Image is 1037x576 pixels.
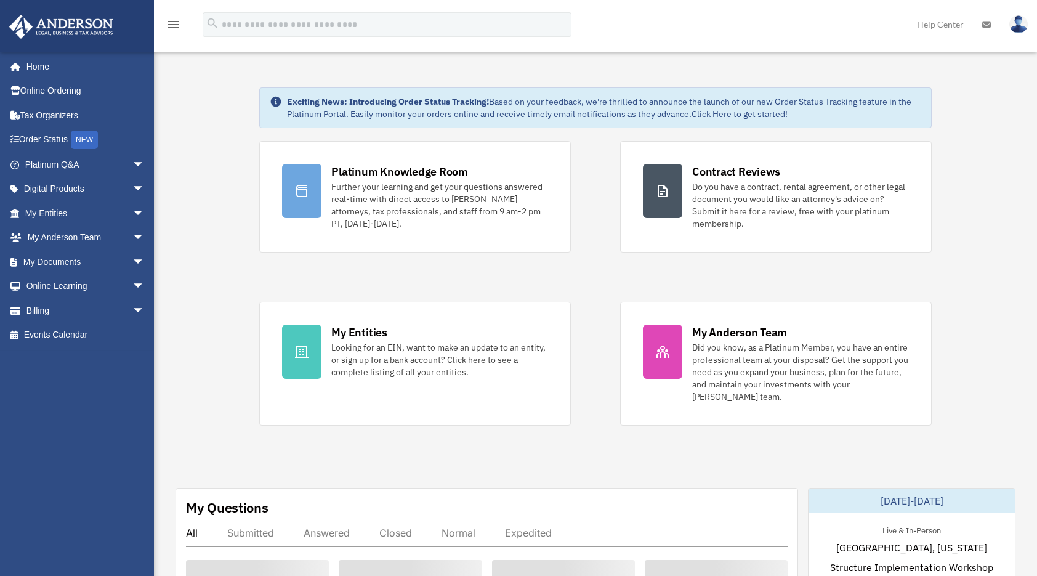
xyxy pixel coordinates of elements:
[9,128,163,153] a: Order StatusNEW
[9,201,163,225] a: My Entitiesarrow_drop_down
[9,54,157,79] a: Home
[166,22,181,32] a: menu
[259,302,571,426] a: My Entities Looking for an EIN, want to make an update to an entity, or sign up for a bank accoun...
[9,274,163,299] a: Online Learningarrow_drop_down
[331,325,387,340] div: My Entities
[227,527,274,539] div: Submitted
[830,560,993,575] span: Structure Implementation Workshop
[692,341,909,403] div: Did you know, as a Platinum Member, you have an entire professional team at your disposal? Get th...
[331,181,548,230] div: Further your learning and get your questions answered real-time with direct access to [PERSON_NAM...
[186,527,198,539] div: All
[9,103,163,128] a: Tax Organizers
[620,302,932,426] a: My Anderson Team Did you know, as a Platinum Member, you have an entire professional team at your...
[692,181,909,230] div: Do you have a contract, rental agreement, or other legal document you would like an attorney's ad...
[287,95,921,120] div: Based on your feedback, we're thrilled to announce the launch of our new Order Status Tracking fe...
[9,298,163,323] a: Billingarrow_drop_down
[186,498,268,517] div: My Questions
[71,131,98,149] div: NEW
[9,249,163,274] a: My Documentsarrow_drop_down
[132,201,157,226] span: arrow_drop_down
[873,523,951,536] div: Live & In-Person
[259,141,571,253] a: Platinum Knowledge Room Further your learning and get your questions answered real-time with dire...
[836,540,987,555] span: [GEOGRAPHIC_DATA], [US_STATE]
[809,489,1015,513] div: [DATE]-[DATE]
[692,164,780,179] div: Contract Reviews
[206,17,219,30] i: search
[379,527,412,539] div: Closed
[9,152,163,177] a: Platinum Q&Aarrow_drop_down
[132,225,157,251] span: arrow_drop_down
[331,341,548,378] div: Looking for an EIN, want to make an update to an entity, or sign up for a bank account? Click her...
[331,164,468,179] div: Platinum Knowledge Room
[304,527,350,539] div: Answered
[132,298,157,323] span: arrow_drop_down
[620,141,932,253] a: Contract Reviews Do you have a contract, rental agreement, or other legal document you would like...
[1009,15,1028,33] img: User Pic
[287,96,489,107] strong: Exciting News: Introducing Order Status Tracking!
[505,527,552,539] div: Expedited
[9,323,163,347] a: Events Calendar
[132,177,157,202] span: arrow_drop_down
[692,325,787,340] div: My Anderson Team
[132,274,157,299] span: arrow_drop_down
[9,225,163,250] a: My Anderson Teamarrow_drop_down
[166,17,181,32] i: menu
[132,152,157,177] span: arrow_drop_down
[6,15,117,39] img: Anderson Advisors Platinum Portal
[9,177,163,201] a: Digital Productsarrow_drop_down
[132,249,157,275] span: arrow_drop_down
[9,79,163,103] a: Online Ordering
[692,108,788,120] a: Click Here to get started!
[442,527,475,539] div: Normal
